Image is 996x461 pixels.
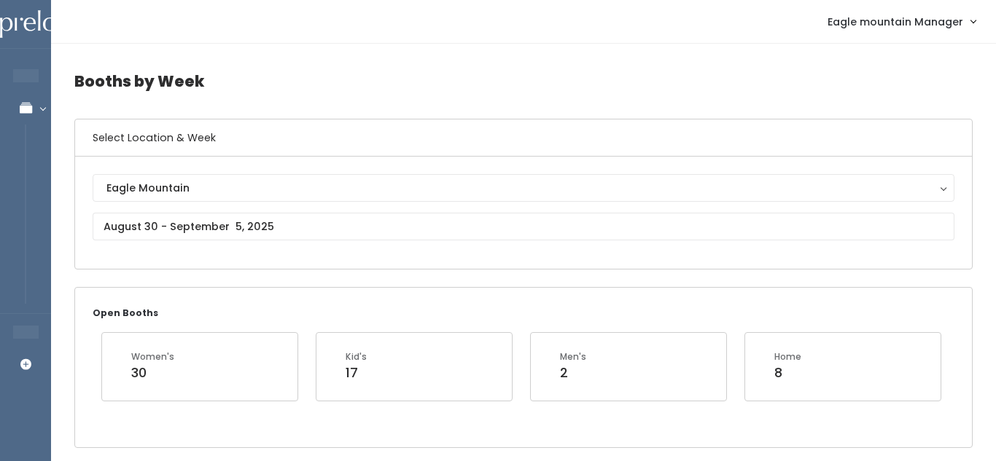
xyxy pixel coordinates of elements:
[774,350,801,363] div: Home
[106,180,941,196] div: Eagle Mountain
[813,6,990,37] a: Eagle mountain Manager
[346,363,367,382] div: 17
[560,363,586,382] div: 2
[560,350,586,363] div: Men's
[93,307,158,319] small: Open Booths
[774,363,801,382] div: 8
[828,14,963,30] span: Eagle mountain Manager
[93,174,954,202] button: Eagle Mountain
[75,119,972,157] h6: Select Location & Week
[131,350,174,363] div: Women's
[131,363,174,382] div: 30
[93,213,954,240] input: August 30 - September 5, 2025
[74,61,973,101] h4: Booths by Week
[346,350,367,363] div: Kid's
